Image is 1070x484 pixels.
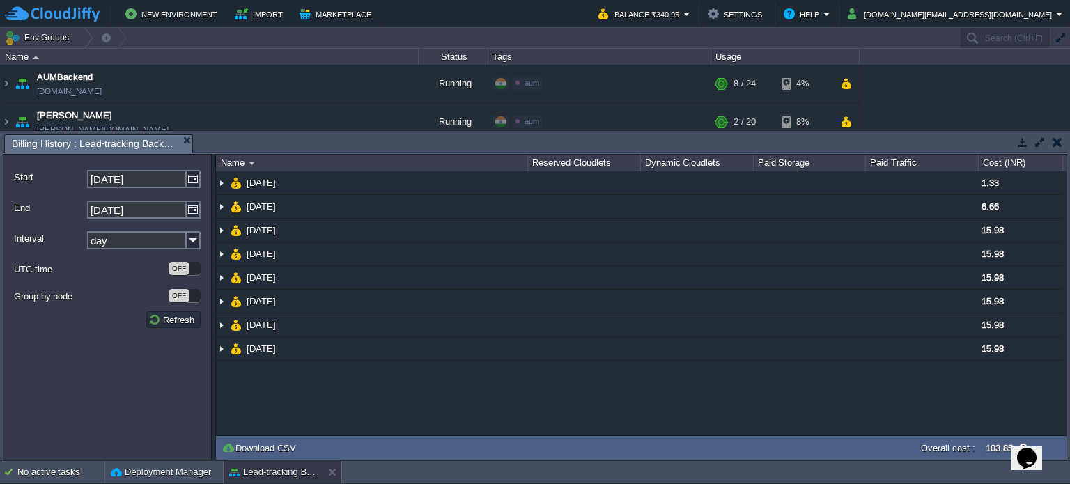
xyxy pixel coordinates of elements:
a: [PERSON_NAME][DOMAIN_NAME] [37,123,169,136]
button: Env Groups [5,28,74,47]
div: Reserved Cloudlets [529,155,640,171]
div: Running [419,103,488,141]
button: Lead-tracking Backend [229,465,317,479]
div: Running [419,65,488,102]
button: Deployment Manager [111,465,211,479]
div: Usage [712,49,859,65]
img: AMDAwAAAACH5BAEAAAAALAAAAAABAAEAAAICRAEAOw== [33,56,39,59]
span: aum [525,117,539,125]
img: AMDAwAAAACH5BAEAAAAALAAAAAABAAEAAAICRAEAOw== [216,266,227,289]
div: Name [1,49,418,65]
div: Paid Traffic [867,155,978,171]
div: Tags [489,49,711,65]
img: AMDAwAAAACH5BAEAAAAALAAAAAABAAEAAAICRAEAOw== [1,103,12,141]
img: AMDAwAAAACH5BAEAAAAALAAAAAABAAEAAAICRAEAOw== [216,337,227,360]
label: End [14,201,86,215]
img: AMDAwAAAACH5BAEAAAAALAAAAAABAAEAAAICRAEAOw== [216,195,227,218]
label: UTC time [14,262,167,276]
img: AMDAwAAAACH5BAEAAAAALAAAAAABAAEAAAICRAEAOw== [13,103,32,141]
div: 8 / 24 [734,65,756,102]
button: Download CSV [222,442,300,454]
span: 15.98 [982,296,1004,306]
button: Balance ₹340.95 [598,6,683,22]
button: Import [235,6,287,22]
a: [DATE] [245,177,278,189]
a: [DATE] [245,248,278,260]
div: OFF [169,289,189,302]
span: 6.66 [982,201,999,212]
button: Settings [708,6,766,22]
div: Paid Storage [754,155,866,171]
a: [PERSON_NAME] [37,109,112,123]
img: AMDAwAAAACH5BAEAAAAALAAAAAABAAEAAAICRAEAOw== [231,290,242,313]
a: [DATE] [245,343,278,354]
span: 15.98 [982,320,1004,330]
div: No active tasks [17,461,104,483]
label: Start [14,170,86,185]
img: AMDAwAAAACH5BAEAAAAALAAAAAABAAEAAAICRAEAOw== [231,313,242,336]
label: Interval [14,231,86,246]
div: 2 / 20 [734,103,756,141]
div: Cost (INR) [979,155,1062,171]
img: AMDAwAAAACH5BAEAAAAALAAAAAABAAEAAAICRAEAOw== [216,219,227,242]
button: Help [784,6,823,22]
span: Billing History : Lead-tracking Backend [12,135,179,153]
a: AUMBackend [37,70,93,84]
button: Marketplace [300,6,375,22]
span: aum [525,79,539,87]
a: [DATE] [245,295,278,307]
div: Dynamic Cloudlets [642,155,753,171]
span: 15.98 [982,225,1004,235]
span: 1.33 [982,178,999,188]
label: Group by node [14,289,167,304]
img: AMDAwAAAACH5BAEAAAAALAAAAAABAAEAAAICRAEAOw== [231,195,242,218]
span: 15.98 [982,343,1004,354]
a: [DATE] [245,201,278,212]
img: AMDAwAAAACH5BAEAAAAALAAAAAABAAEAAAICRAEAOw== [231,171,242,194]
img: AMDAwAAAACH5BAEAAAAALAAAAAABAAEAAAICRAEAOw== [231,337,242,360]
div: Status [419,49,488,65]
div: Name [217,155,527,171]
button: [DOMAIN_NAME][EMAIL_ADDRESS][DOMAIN_NAME] [848,6,1056,22]
img: AMDAwAAAACH5BAEAAAAALAAAAAABAAEAAAICRAEAOw== [249,162,255,165]
span: 15.98 [982,249,1004,259]
img: AMDAwAAAACH5BAEAAAAALAAAAAABAAEAAAICRAEAOw== [231,242,242,265]
img: AMDAwAAAACH5BAEAAAAALAAAAAABAAEAAAICRAEAOw== [216,313,227,336]
div: 4% [782,65,828,102]
span: 15.98 [982,272,1004,283]
button: New Environment [125,6,222,22]
iframe: chat widget [1011,428,1056,470]
div: 8% [782,103,828,141]
div: OFF [169,262,189,275]
img: AMDAwAAAACH5BAEAAAAALAAAAAABAAEAAAICRAEAOw== [231,219,242,242]
img: CloudJiffy [5,6,100,23]
a: [DOMAIN_NAME] [37,84,102,98]
a: [DATE] [245,319,278,331]
img: AMDAwAAAACH5BAEAAAAALAAAAAABAAEAAAICRAEAOw== [231,266,242,289]
button: Refresh [148,313,199,326]
img: AMDAwAAAACH5BAEAAAAALAAAAAABAAEAAAICRAEAOw== [1,65,12,102]
a: [DATE] [245,272,278,283]
img: AMDAwAAAACH5BAEAAAAALAAAAAABAAEAAAICRAEAOw== [216,242,227,265]
img: AMDAwAAAACH5BAEAAAAALAAAAAABAAEAAAICRAEAOw== [216,290,227,313]
a: [DATE] [245,224,278,236]
img: AMDAwAAAACH5BAEAAAAALAAAAAABAAEAAAICRAEAOw== [216,171,227,194]
label: 103.85 [986,443,1013,453]
img: AMDAwAAAACH5BAEAAAAALAAAAAABAAEAAAICRAEAOw== [13,65,32,102]
label: Overall cost : [921,443,975,453]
